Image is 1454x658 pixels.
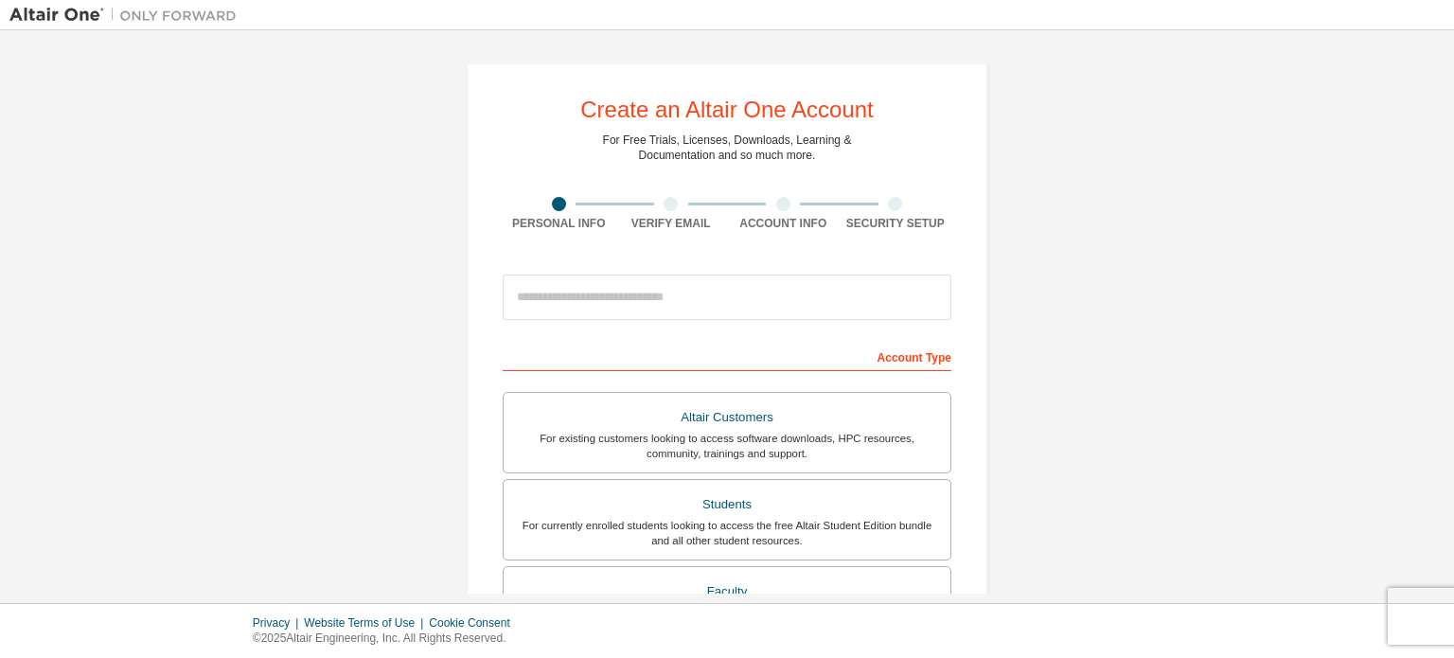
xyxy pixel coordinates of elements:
[515,518,939,548] div: For currently enrolled students looking to access the free Altair Student Edition bundle and all ...
[253,631,522,647] p: © 2025 Altair Engineering, Inc. All Rights Reserved.
[503,341,951,371] div: Account Type
[304,615,429,631] div: Website Terms of Use
[727,216,840,231] div: Account Info
[9,6,246,25] img: Altair One
[503,216,615,231] div: Personal Info
[429,615,521,631] div: Cookie Consent
[515,404,939,431] div: Altair Customers
[603,133,852,163] div: For Free Trials, Licenses, Downloads, Learning & Documentation and so much more.
[515,578,939,605] div: Faculty
[515,431,939,461] div: For existing customers looking to access software downloads, HPC resources, community, trainings ...
[515,491,939,518] div: Students
[615,216,728,231] div: Verify Email
[840,216,952,231] div: Security Setup
[580,98,874,121] div: Create an Altair One Account
[253,615,304,631] div: Privacy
